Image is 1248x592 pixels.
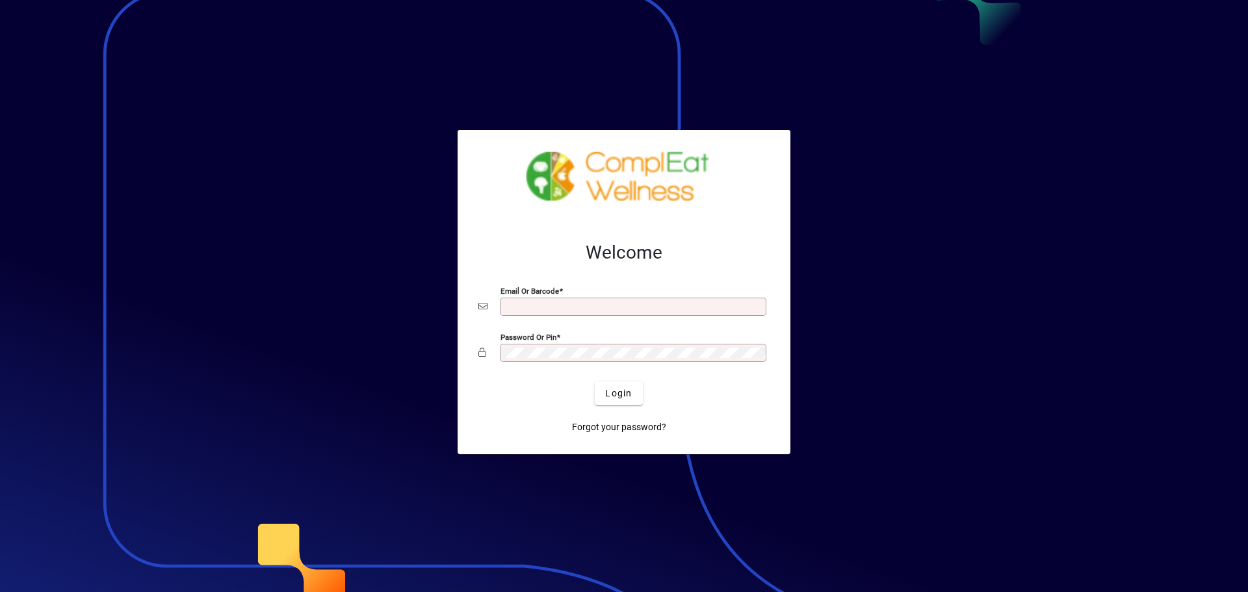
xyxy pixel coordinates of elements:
[567,415,671,439] a: Forgot your password?
[500,333,556,342] mat-label: Password or Pin
[605,387,632,400] span: Login
[478,242,770,264] h2: Welcome
[572,420,666,434] span: Forgot your password?
[500,287,559,296] mat-label: Email or Barcode
[595,381,642,405] button: Login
